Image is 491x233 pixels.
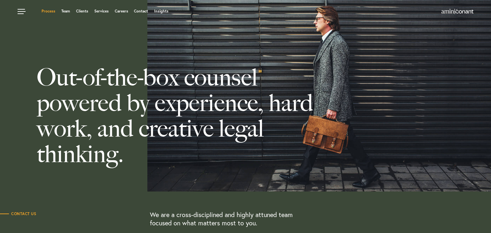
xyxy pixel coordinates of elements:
a: Team [61,9,70,13]
a: Careers [115,9,128,13]
a: Insights [154,9,168,13]
a: Process [42,9,55,13]
a: Clients [76,9,88,13]
p: We are a cross-disciplined and highly attuned team focused on what matters most to you. [150,211,315,227]
img: Amini & Conant [441,9,473,14]
a: Services [94,9,109,13]
a: Home [441,9,473,14]
a: Contact [134,9,148,13]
